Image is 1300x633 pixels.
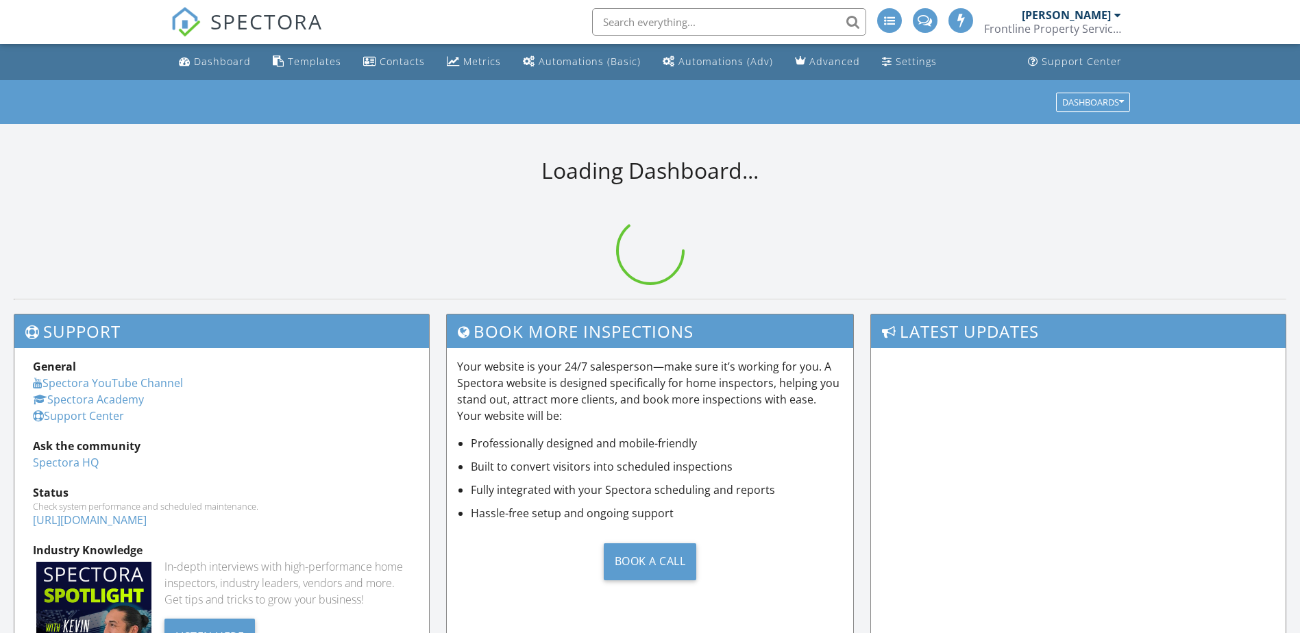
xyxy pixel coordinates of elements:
[33,455,99,470] a: Spectora HQ
[173,49,256,75] a: Dashboard
[457,358,843,424] p: Your website is your 24/7 salesperson—make sure it’s working for you. A Spectora website is desig...
[471,505,843,521] li: Hassle-free setup and ongoing support
[657,49,778,75] a: Automations (Advanced)
[1056,92,1130,112] button: Dashboards
[164,558,410,608] div: In-depth interviews with high-performance home inspectors, industry leaders, vendors and more. Ge...
[358,49,430,75] a: Contacts
[984,22,1121,36] div: Frontline Property Services LLC
[267,49,347,75] a: Templates
[592,8,866,36] input: Search everything...
[1022,49,1127,75] a: Support Center
[1022,8,1111,22] div: [PERSON_NAME]
[33,542,410,558] div: Industry Knowledge
[447,314,853,348] h3: Book More Inspections
[33,484,410,501] div: Status
[33,512,147,527] a: [URL][DOMAIN_NAME]
[33,408,124,423] a: Support Center
[809,55,860,68] div: Advanced
[876,49,942,75] a: Settings
[871,314,1286,348] h3: Latest Updates
[471,482,843,498] li: Fully integrated with your Spectora scheduling and reports
[457,532,843,591] a: Book a Call
[789,49,866,75] a: Advanced
[539,55,641,68] div: Automations (Basic)
[33,392,144,407] a: Spectora Academy
[380,55,425,68] div: Contacts
[33,359,76,374] strong: General
[1042,55,1122,68] div: Support Center
[210,7,323,36] span: SPECTORA
[604,543,697,580] div: Book a Call
[14,314,429,348] h3: Support
[441,49,506,75] a: Metrics
[33,375,183,390] a: Spectora YouTube Channel
[171,18,323,47] a: SPECTORA
[33,501,410,512] div: Check system performance and scheduled maintenance.
[194,55,251,68] div: Dashboard
[33,438,410,454] div: Ask the community
[517,49,646,75] a: Automations (Basic)
[896,55,937,68] div: Settings
[463,55,501,68] div: Metrics
[471,458,843,475] li: Built to convert visitors into scheduled inspections
[288,55,341,68] div: Templates
[1062,97,1124,107] div: Dashboards
[678,55,773,68] div: Automations (Adv)
[171,7,201,37] img: The Best Home Inspection Software - Spectora
[471,435,843,451] li: Professionally designed and mobile-friendly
